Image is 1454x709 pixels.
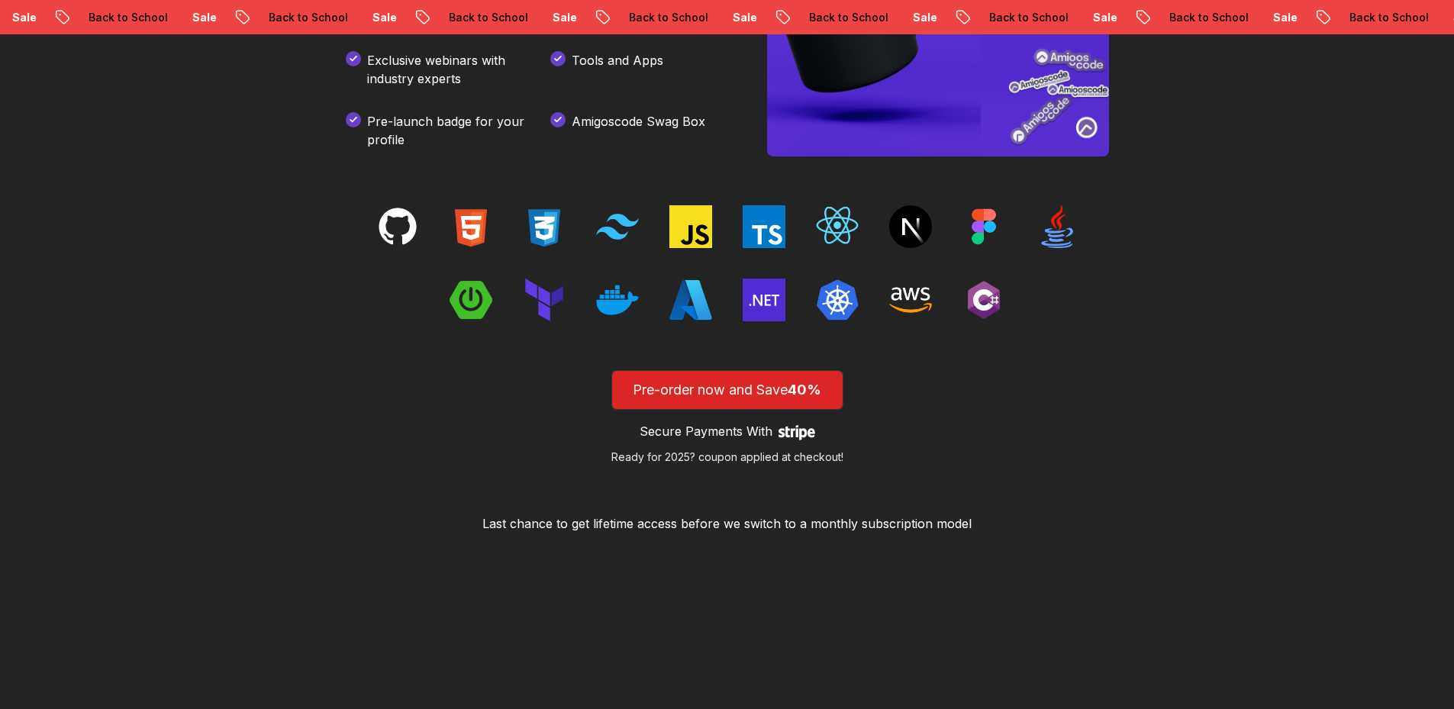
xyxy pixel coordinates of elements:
p: Back to School [1320,10,1424,25]
p: Ready for 2025? coupon applied at checkout! [611,450,843,465]
p: Sale [884,10,933,25]
img: techs tacks [816,205,859,248]
p: Sale [704,10,753,25]
p: Tools and Apps [572,51,663,88]
img: techs tacks [962,205,1005,248]
img: techs tacks [376,205,419,248]
img: techs tacks [450,279,492,321]
p: Secure Payments With [640,422,772,440]
p: Back to School [240,10,343,25]
p: Back to School [960,10,1064,25]
p: Pre-order now and Save [630,379,825,401]
p: Back to School [600,10,704,25]
p: Sale [343,10,392,25]
img: techs tacks [889,279,932,321]
p: Back to School [60,10,163,25]
img: techs tacks [596,279,639,321]
p: Back to School [780,10,884,25]
img: techs tacks [1036,205,1078,248]
img: techs tacks [523,205,566,248]
img: techs tacks [962,279,1005,321]
p: Pre-launch badge for your profile [367,112,526,149]
p: Back to School [1140,10,1244,25]
img: techs tacks [523,279,566,321]
p: Amigoscode Swag Box [572,112,705,149]
img: techs tacks [743,279,785,321]
img: techs tacks [669,279,712,321]
img: techs tacks [816,279,859,321]
span: 40% [788,382,821,398]
button: Pre-order now and Save40%Secure Payments WithReady for 2025? coupon applied at checkout! [611,370,843,465]
img: techs tacks [596,205,639,248]
img: techs tacks [669,205,712,248]
img: techs tacks [450,205,492,248]
img: techs tacks [889,205,932,248]
p: Sale [163,10,212,25]
p: Last chance to get lifetime access before we switch to a monthly subscription model [482,514,972,533]
p: Exclusive webinars with industry experts [367,51,526,88]
p: Sale [1064,10,1113,25]
p: Sale [1244,10,1293,25]
img: techs tacks [743,205,785,248]
p: Sale [524,10,572,25]
p: Back to School [420,10,524,25]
